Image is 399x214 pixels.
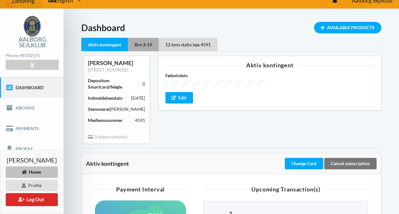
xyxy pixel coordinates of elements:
div: Aalborg Sejlklub [6,37,58,48]
h1: Dashboard [81,22,381,33]
span: [PERSON_NAME] [7,157,57,163]
div: Bro 3-19 [128,38,159,51]
div: [PERSON_NAME] [110,106,145,112]
div: Payment Interval [95,186,186,192]
a: [STREET_ADDRESS] [88,67,128,72]
div: Stemmeret [88,106,110,112]
div: Medlemsnummer [88,117,123,124]
button: Log Out [6,193,58,206]
div: 0 [143,81,145,87]
div: Change Card [285,158,323,169]
div: Phone: [6,51,58,60]
div: [PERSON_NAME] [88,59,145,67]
div: Available Products [314,22,381,33]
div: Profile [6,180,58,191]
strong: 98102575 [20,53,40,58]
div: 4591 [135,117,145,124]
div: Home [6,166,58,178]
div: Upcoming Transaction(s) [204,186,368,192]
img: logo [24,16,41,37]
label: Fødselsdato [165,72,268,79]
div: Depositum Smartcard/Nøgle [88,77,143,90]
div: Aktiv kontingent [81,38,128,51]
div: [DATE] [131,95,145,101]
div: Aktiv kontingent [86,160,283,167]
div: Aktiv kontingent [165,62,374,68]
span: 3 Subscription(s) [88,134,127,139]
div: Indmeldelsesdato [88,95,123,101]
div: 12 tons stativ leje 4591 [159,38,217,51]
div: Cancel subscription [324,158,376,169]
div: Edit [165,92,193,104]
